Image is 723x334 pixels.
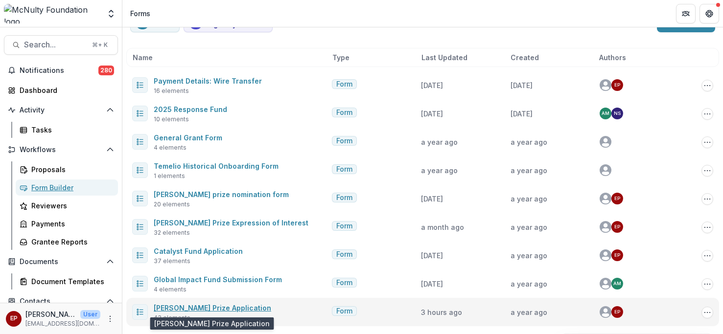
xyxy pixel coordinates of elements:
span: Form [336,250,352,259]
div: ⌘ + K [90,40,110,50]
button: Search... [4,35,118,55]
button: Open entity switcher [104,4,118,23]
button: Get Help [700,4,719,23]
span: Form [336,279,352,287]
span: 4 elements [154,143,187,152]
span: [DATE] [421,110,443,118]
div: esther park [614,253,620,258]
span: a year ago [511,195,547,203]
a: Grantee Reports [16,234,118,250]
span: Last Updated [421,52,467,63]
span: a year ago [421,166,458,175]
button: Options [701,165,713,177]
span: Activity [20,106,102,114]
button: Options [701,307,713,318]
svg: avatar [600,79,611,91]
span: Form [336,307,352,315]
div: Grantee Reports [31,237,110,247]
span: Workflows [20,146,102,154]
div: Proposals [31,164,110,175]
span: 37 elements [154,257,190,266]
svg: avatar [600,193,611,204]
span: Form [336,137,352,145]
a: Reviewers [16,198,118,214]
span: 3 hours ago [421,308,462,316]
span: a year ago [511,251,547,260]
span: a year ago [511,138,547,146]
span: [DATE] [421,251,443,260]
span: 1 elements [154,172,185,180]
a: [PERSON_NAME] prize nomination form [154,190,289,199]
div: Dashboard [20,85,110,95]
a: Global Impact Fund Submission Form [154,275,282,284]
p: User [80,310,100,319]
div: Forms [130,8,150,19]
button: Open Contacts [4,293,118,309]
span: Authors [599,52,626,63]
span: 20 elements [154,200,190,209]
span: 43 elements [154,313,190,322]
span: 16 elements [154,87,189,95]
span: Name [133,52,153,63]
a: [PERSON_NAME] Prize Expression of Interest [154,219,308,227]
span: 32 elements [154,228,190,237]
span: Form [336,165,352,174]
svg: avatar [600,164,611,176]
span: 4 elements [154,285,187,294]
a: [PERSON_NAME] Prize Application [154,304,271,312]
a: Temelio Historical Onboarding Form [154,162,279,170]
a: Payments [16,216,118,232]
span: [DATE] [511,81,533,89]
div: Document Templates [31,276,110,287]
button: Options [701,136,713,148]
button: Notifications280 [4,63,118,78]
span: Documents [20,258,102,266]
button: More [104,313,116,325]
span: [DATE] [421,280,443,288]
button: Open Documents [4,254,118,269]
span: [DATE] [421,81,443,89]
span: a year ago [421,138,458,146]
button: Options [701,278,713,290]
span: a year ago [511,166,547,175]
a: Document Templates [16,273,118,289]
button: Open Activity [4,102,118,118]
svg: avatar [600,278,611,289]
span: a year ago [511,308,547,316]
div: esther park [614,310,620,314]
button: Open Workflows [4,142,118,157]
nav: breadcrumb [126,6,154,21]
span: Form [336,222,352,230]
p: [PERSON_NAME] [25,309,76,319]
span: a month ago [421,223,464,231]
div: Reviewers [31,200,110,211]
a: Tasks [16,122,118,138]
a: Payment Details: Wire Transfer [154,77,262,85]
span: Search... [24,40,86,49]
div: Abiola Makinwa [613,281,621,286]
button: Options [701,80,713,91]
div: esther park [10,315,18,322]
div: Tasks [31,125,110,135]
a: Proposals [16,161,118,178]
div: Nina Sawhney [614,111,621,116]
button: Options [701,250,713,262]
span: Form [336,80,352,89]
img: McNulty Foundation logo [4,4,100,23]
a: Dashboard [4,82,118,98]
a: 2025 Response Fund [154,105,227,113]
span: a year ago [511,280,547,288]
span: Notifications [20,67,98,75]
span: [DATE] [421,195,443,203]
svg: avatar [600,249,611,261]
div: esther park [614,224,620,229]
div: Form Builder [31,182,110,193]
span: Type [332,52,350,63]
div: Abiola Makinwa [602,111,609,116]
div: Payments [31,219,110,229]
span: Created [511,52,539,63]
button: Partners [676,4,696,23]
a: Catalyst Fund Application [154,247,243,255]
span: Form [336,109,352,117]
a: Form Builder [16,179,118,196]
